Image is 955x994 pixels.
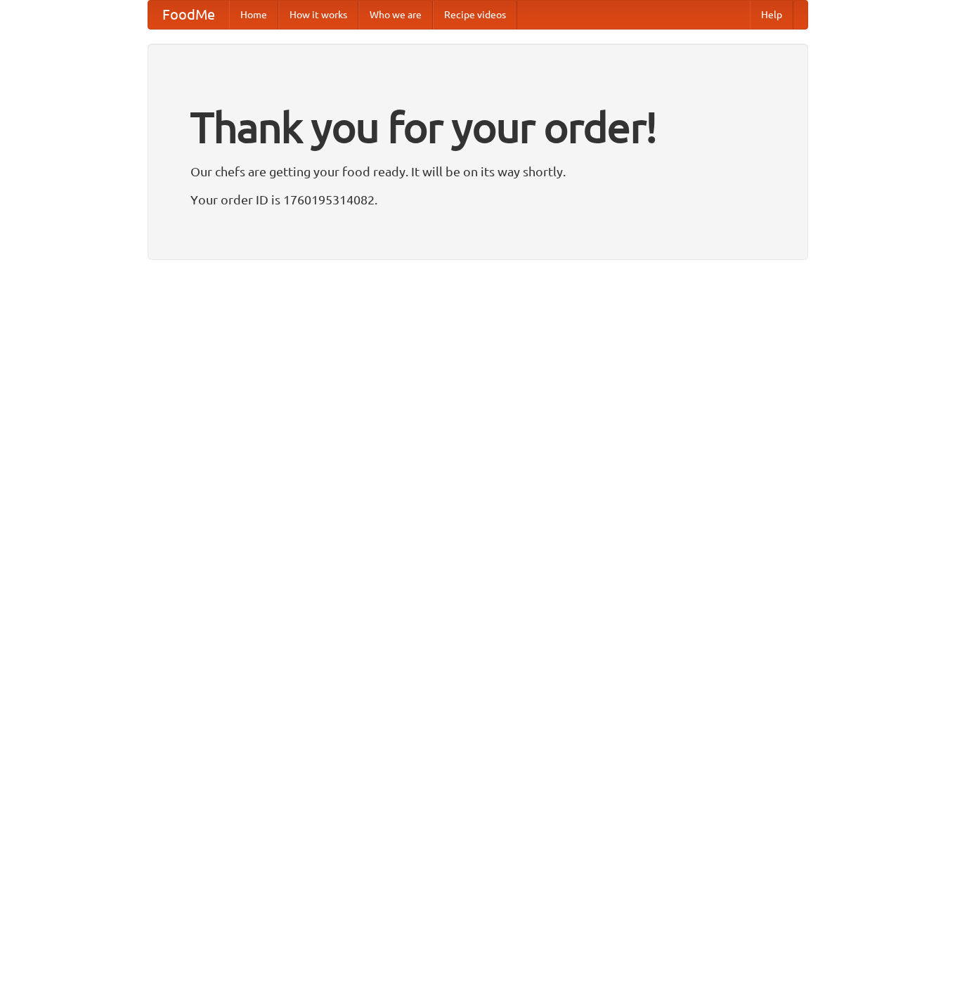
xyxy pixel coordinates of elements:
a: FoodMe [148,1,229,29]
a: Who we are [358,1,433,29]
a: Home [229,1,278,29]
a: Recipe videos [433,1,517,29]
p: Our chefs are getting your food ready. It will be on its way shortly. [190,161,765,182]
a: How it works [278,1,358,29]
p: Your order ID is 1760195314082. [190,189,765,210]
a: Help [750,1,793,29]
h1: Thank you for your order! [190,93,765,161]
